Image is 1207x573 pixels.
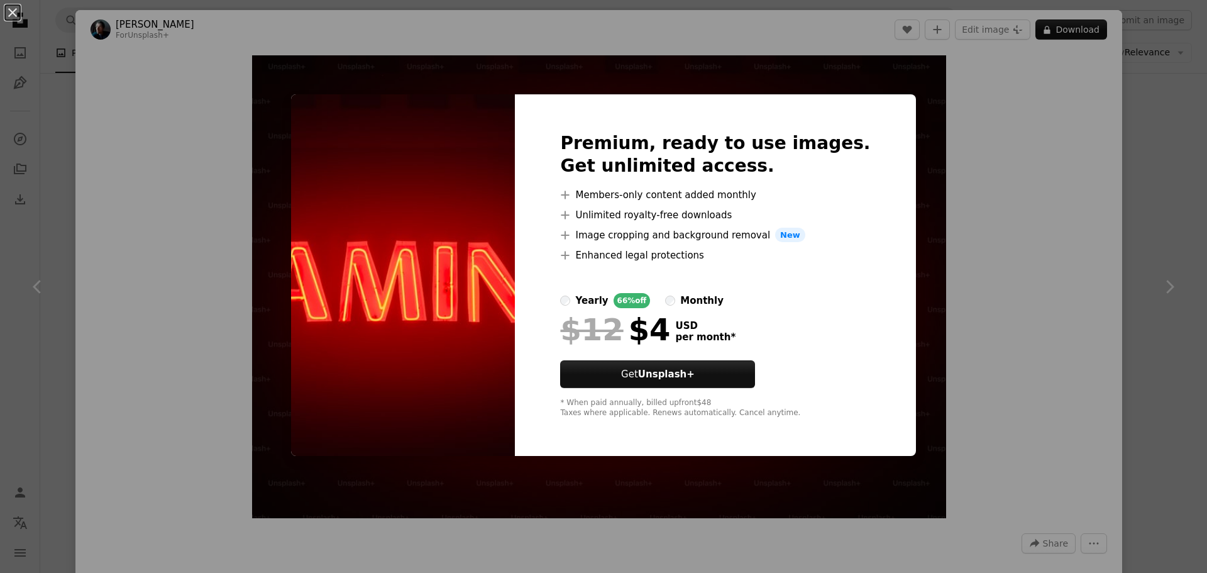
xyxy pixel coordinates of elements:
[575,293,608,308] div: yearly
[675,331,736,343] span: per month *
[560,248,870,263] li: Enhanced legal protections
[560,360,755,388] button: GetUnsplash+
[560,296,570,306] input: yearly66%off
[560,313,623,346] span: $12
[680,293,724,308] div: monthly
[638,369,695,380] strong: Unsplash+
[614,293,651,308] div: 66% off
[560,132,870,177] h2: Premium, ready to use images. Get unlimited access.
[560,313,670,346] div: $4
[675,320,736,331] span: USD
[560,187,870,203] li: Members-only content added monthly
[560,398,870,418] div: * When paid annually, billed upfront $48 Taxes where applicable. Renews automatically. Cancel any...
[291,94,515,457] img: premium_photo-1674374443275-20dae04975ac
[775,228,805,243] span: New
[665,296,675,306] input: monthly
[560,208,870,223] li: Unlimited royalty-free downloads
[560,228,870,243] li: Image cropping and background removal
